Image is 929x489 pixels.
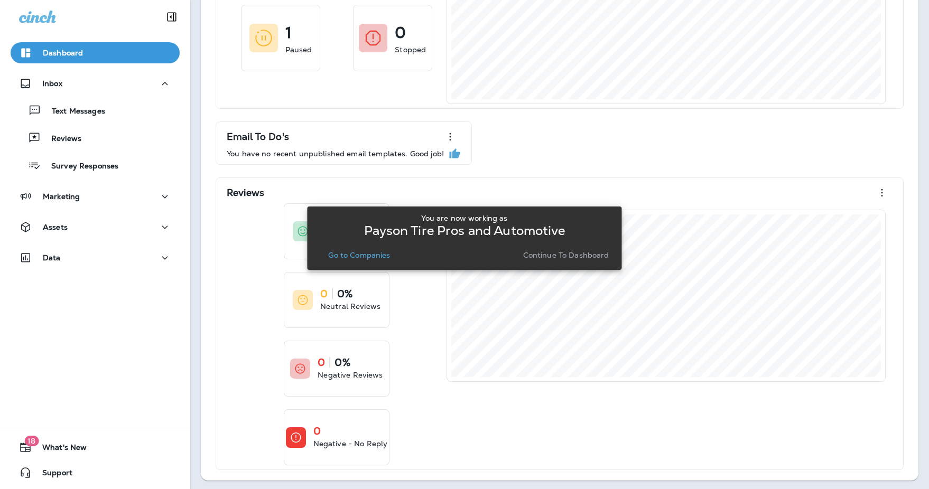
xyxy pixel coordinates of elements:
[32,468,72,481] span: Support
[285,44,312,55] p: Paused
[11,247,180,268] button: Data
[42,79,62,88] p: Inbox
[285,27,292,38] p: 1
[11,154,180,176] button: Survey Responses
[24,436,39,446] span: 18
[11,186,180,207] button: Marketing
[227,149,444,158] p: You have no recent unpublished email templates. Good job!
[11,462,180,483] button: Support
[32,443,87,456] span: What's New
[43,49,83,57] p: Dashboard
[41,134,81,144] p: Reviews
[11,217,180,238] button: Assets
[43,253,61,262] p: Data
[328,251,390,259] p: Go to Companies
[43,223,68,231] p: Assets
[43,192,80,201] p: Marketing
[41,107,105,117] p: Text Messages
[11,99,180,121] button: Text Messages
[421,214,507,222] p: You are now working as
[11,73,180,94] button: Inbox
[227,187,264,198] p: Reviews
[11,437,180,458] button: 18What's New
[227,131,289,142] p: Email To Do's
[41,162,118,172] p: Survey Responses
[519,248,614,262] button: Continue to Dashboard
[364,227,564,235] p: Payson Tire Pros and Automotive
[11,127,180,149] button: Reviews
[324,248,394,262] button: Go to Companies
[523,251,609,259] p: Continue to Dashboard
[157,6,187,27] button: Collapse Sidebar
[11,42,180,63] button: Dashboard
